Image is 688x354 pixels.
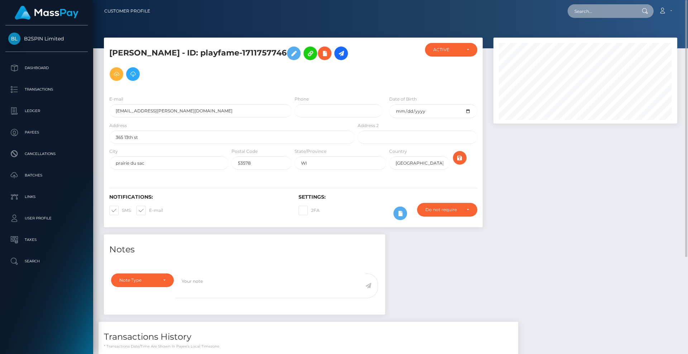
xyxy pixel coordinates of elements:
[109,243,380,256] h4: Notes
[358,122,379,129] label: Address 2
[5,231,88,249] a: Taxes
[104,331,513,343] h4: Transactions History
[8,84,85,95] p: Transactions
[8,170,85,181] p: Batches
[104,4,150,19] a: Customer Profile
[8,106,85,116] p: Ledger
[295,96,309,102] label: Phone
[5,123,88,141] a: Payees
[417,203,477,217] button: Do not require
[119,277,157,283] div: Note Type
[8,63,85,73] p: Dashboard
[298,194,477,200] h6: Settings:
[334,47,348,60] a: Initiate Payout
[111,273,174,287] button: Note Type
[231,148,258,155] label: Postal Code
[433,47,461,53] div: ACTIVE
[8,191,85,202] p: Links
[5,188,88,206] a: Links
[8,149,85,159] p: Cancellations
[109,194,288,200] h6: Notifications:
[425,207,461,213] div: Do not require
[5,145,88,163] a: Cancellations
[5,81,88,98] a: Transactions
[109,148,118,155] label: City
[5,102,88,120] a: Ledger
[109,43,351,84] h5: [PERSON_NAME] - ID: playfame-1711757746
[568,4,635,18] input: Search...
[8,127,85,138] p: Payees
[137,206,163,215] label: E-mail
[5,252,88,270] a: Search
[425,43,477,57] button: ACTIVE
[8,213,85,224] p: User Profile
[389,96,417,102] label: Date of Birth
[295,148,326,155] label: State/Province
[104,344,513,349] p: * Transactions date/time are shown in payee's local timezone
[109,96,123,102] label: E-mail
[5,59,88,77] a: Dashboard
[5,166,88,184] a: Batches
[109,206,131,215] label: SMS
[109,122,127,129] label: Address
[8,256,85,267] p: Search
[8,234,85,245] p: Taxes
[5,35,88,42] span: B2SPIN Limited
[298,206,320,215] label: 2FA
[8,33,20,45] img: B2SPIN Limited
[5,209,88,227] a: User Profile
[15,6,78,20] img: MassPay Logo
[389,148,407,155] label: Country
